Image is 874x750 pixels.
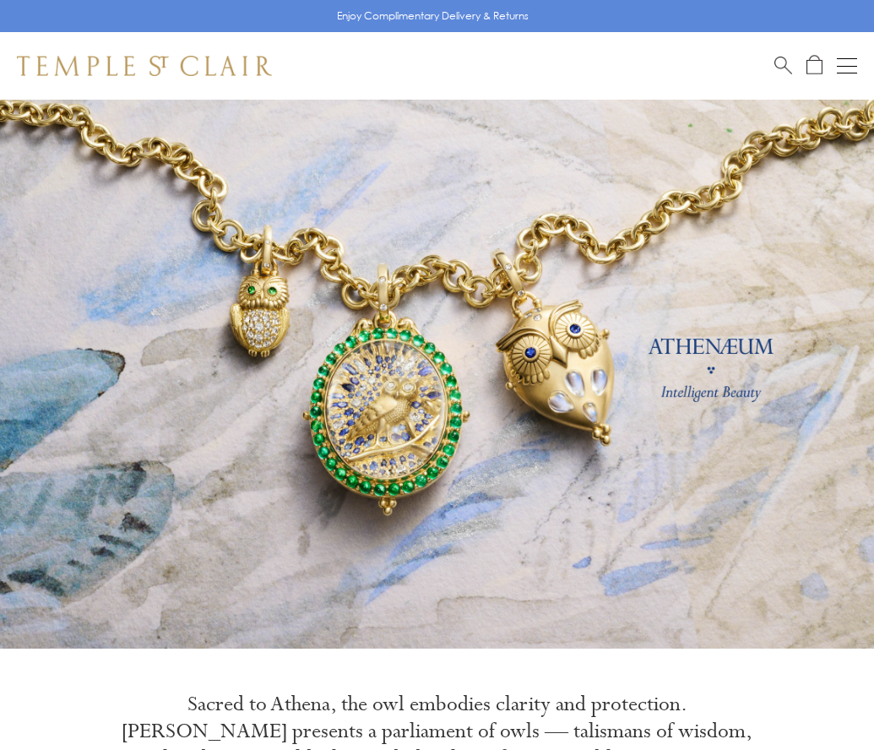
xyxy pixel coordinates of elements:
button: Open navigation [837,56,857,76]
a: Open Shopping Bag [806,55,822,76]
img: Temple St. Clair [17,56,272,76]
a: Search [774,55,792,76]
p: Enjoy Complimentary Delivery & Returns [337,8,529,24]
